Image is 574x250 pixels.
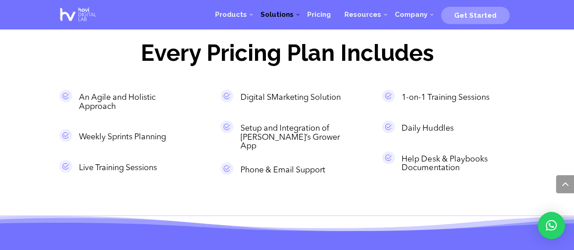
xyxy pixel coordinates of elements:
div: Live Training Sessions [79,163,194,172]
span: Solutions [260,10,294,19]
span: Get Started [454,11,496,20]
span: Company [395,10,427,19]
span: Products [215,10,247,19]
a: Company [388,1,434,28]
a: Products [208,1,254,28]
a: Pricing [300,1,338,28]
p: Weekly Sprints Planning [79,132,194,142]
p: Phone & Email Support [240,166,355,175]
a: Resources [338,1,388,28]
p: Setup and Integration of [PERSON_NAME]’s Grower App [240,124,355,151]
a: Solutions [254,1,300,28]
a: Get Started [441,8,510,21]
p: Daily Huddles [402,124,516,133]
span: Resources [344,10,381,19]
h2: Every Pricing Plan Includes [58,40,517,70]
p: An Agile and Holistic Approach [79,93,194,111]
p: 1-on-1 Training Sessions [402,93,516,102]
p: Digital SMarketing Solution [240,93,355,102]
p: Help Desk & Playbooks Documentation [402,155,516,173]
span: Pricing [307,10,331,19]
